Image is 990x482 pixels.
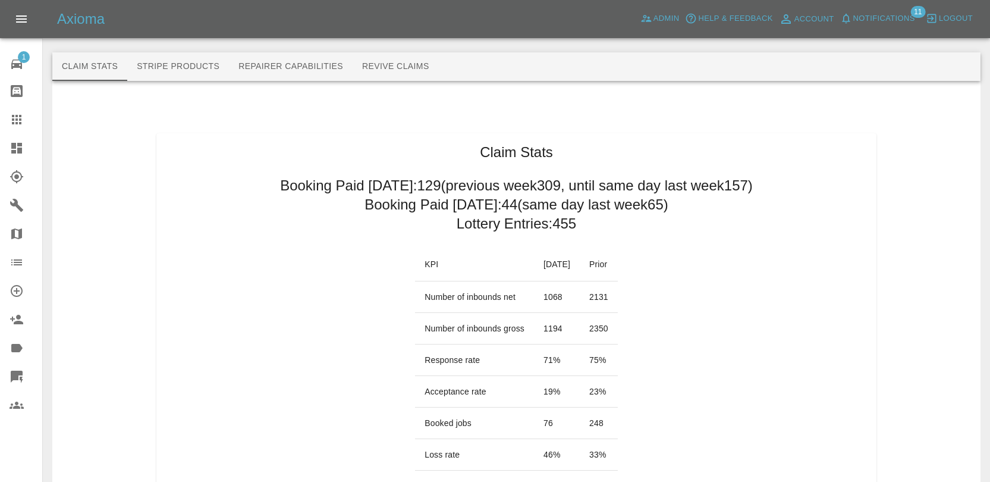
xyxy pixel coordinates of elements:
[853,12,915,26] span: Notifications
[653,12,680,26] span: Admin
[534,248,580,281] th: [DATE]
[534,408,580,439] td: 76
[415,376,534,408] td: Acceptance rate
[580,439,618,471] td: 33 %
[52,52,127,81] button: Claim Stats
[534,313,580,345] td: 1194
[923,10,976,28] button: Logout
[229,52,353,81] button: Repairer Capabilities
[57,10,105,29] h5: Axioma
[682,10,775,28] button: Help & Feedback
[364,195,668,214] h2: Booking Paid [DATE]: 44 (same day last week 65 )
[534,281,580,313] td: 1068
[415,281,534,313] td: Number of inbounds net
[415,439,534,471] td: Loss rate
[353,52,439,81] button: Revive Claims
[18,51,30,63] span: 1
[480,143,553,162] h1: Claim Stats
[415,313,534,345] td: Number of inbounds gross
[580,408,618,439] td: 248
[939,12,973,26] span: Logout
[7,5,36,33] button: Open drawer
[457,214,576,233] h2: Lottery Entries: 455
[698,12,772,26] span: Help & Feedback
[415,408,534,439] td: Booked jobs
[580,248,618,281] th: Prior
[580,376,618,408] td: 23 %
[794,12,834,26] span: Account
[415,345,534,376] td: Response rate
[837,10,918,28] button: Notifications
[580,313,618,345] td: 2350
[776,10,837,29] a: Account
[534,376,580,408] td: 19 %
[415,248,534,281] th: KPI
[534,439,580,471] td: 46 %
[637,10,683,28] a: Admin
[910,6,925,18] span: 11
[580,281,618,313] td: 2131
[127,52,229,81] button: Stripe Products
[580,345,618,376] td: 75 %
[534,345,580,376] td: 71 %
[280,176,753,195] h2: Booking Paid [DATE]: 129 (previous week 309 , until same day last week 157 )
